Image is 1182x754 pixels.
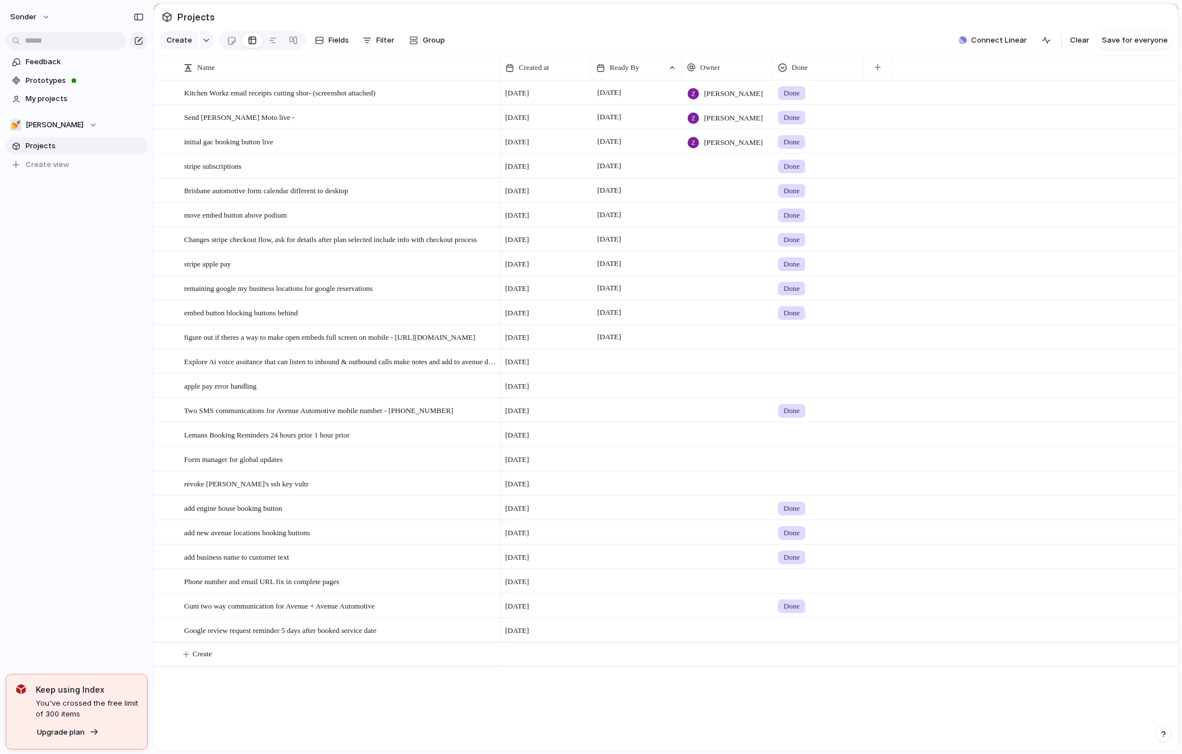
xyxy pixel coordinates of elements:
span: [PERSON_NAME] [704,137,763,148]
span: [DATE] [505,601,529,612]
span: Done [784,161,800,172]
span: Done [784,527,800,539]
span: Keep using Index [36,684,138,695]
span: Owner [700,62,720,73]
span: figure out if theres a way to make open embeds full screen on mobile - [URL][DOMAIN_NAME] [184,330,475,343]
span: [PERSON_NAME] [26,119,84,131]
span: Create [193,648,212,660]
span: [DATE] [505,283,529,294]
span: Created at [519,62,549,73]
span: Prototypes [26,75,144,86]
button: Create view [6,156,148,173]
span: [DATE] [594,86,624,99]
span: [DATE] [505,381,529,392]
span: Upgrade plan [37,727,85,738]
span: [DATE] [505,430,529,441]
span: [DATE] [505,332,529,343]
button: Save for everyone [1097,31,1172,49]
span: [DATE] [505,552,529,563]
a: Feedback [6,53,148,70]
span: Connect Linear [971,35,1027,46]
span: Name [197,62,215,73]
button: Create [160,31,198,49]
span: Two SMS communications for Avenue Automotive mobile number - [PHONE_NUMBER] [184,403,453,416]
span: [DATE] [594,330,624,344]
span: Done [784,88,800,99]
button: Group [403,31,451,49]
span: [DATE] [505,503,529,514]
span: [DATE] [505,527,529,539]
span: Save for everyone [1102,35,1168,46]
a: Prototypes [6,72,148,89]
span: [DATE] [594,257,624,270]
span: [PERSON_NAME] [704,113,763,124]
span: [DATE] [505,185,529,197]
span: Clear [1070,35,1089,46]
span: embed button blocking buttons behind [184,306,298,319]
span: [DATE] [505,356,529,368]
span: Phone number and email URL fix in complete pages [184,574,339,588]
span: [DATE] [594,208,624,222]
span: [DATE] [505,88,529,99]
span: [DATE] [594,232,624,246]
span: Done [784,210,800,221]
span: [DATE] [505,405,529,416]
div: 💅 [10,119,22,131]
span: Create view [26,159,69,170]
a: Projects [6,138,148,155]
span: Changes stripe checkout flow, ask for details after plan selected include info with checkout process [184,232,477,245]
span: Brisbane automotive form calendar different to desktop [184,184,348,197]
span: [DATE] [505,625,529,636]
button: Filter [358,31,399,49]
span: add new avenue locations booking buttons [184,526,310,539]
span: [DATE] [594,159,624,173]
span: add engine house booking button [184,501,282,514]
span: Send [PERSON_NAME] Moto live - [184,110,294,123]
span: [DATE] [594,281,624,295]
span: [DATE] [505,307,529,319]
span: Filter [376,35,394,46]
span: Done [784,283,800,294]
span: [DATE] [594,110,624,124]
span: [PERSON_NAME] [704,88,763,99]
span: Projects [175,7,217,27]
span: sonder [10,11,36,23]
span: [DATE] [505,478,529,490]
span: remaining google my business locations for google reservations [184,281,373,294]
span: Form manager for global updates [184,452,282,465]
span: Explore Ai voice assitance that can listen to inbound & outbound calls make notes and add to aven... [184,355,496,368]
span: Fields [328,35,349,46]
span: stripe apple pay [184,257,231,270]
span: [DATE] [505,454,529,465]
span: add business name to customer text [184,550,289,563]
span: Create [167,35,192,46]
button: sonder [5,8,56,26]
span: [DATE] [594,135,624,148]
span: Done [784,307,800,319]
span: Done [784,112,800,123]
span: [DATE] [505,259,529,270]
span: Done [784,552,800,563]
span: move embed button above podium [184,208,287,221]
button: Fields [310,31,353,49]
span: apple pay error handling [184,379,256,392]
span: Group [423,35,445,46]
span: Done [784,185,800,197]
span: [DATE] [505,112,529,123]
button: Connect Linear [954,32,1031,49]
span: Lemans Booking Reminders 24 hours prior 1 hour prior [184,428,349,441]
span: [DATE] [594,306,624,319]
span: Feedback [26,56,144,68]
a: My projects [6,90,148,107]
span: Done [792,62,808,73]
span: Ready By [610,62,639,73]
span: Done [784,405,800,416]
span: [DATE] [505,161,529,172]
span: revoke [PERSON_NAME]'s ssh key vultr [184,477,309,490]
span: Kitchen Workz email receipts cutting shor- (screenshot attached) [184,86,376,99]
span: initial gac booking button live [184,135,273,148]
span: Done [784,136,800,148]
button: Upgrade plan [34,724,102,740]
span: Done [784,503,800,514]
span: stripe subscriptions [184,159,242,172]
